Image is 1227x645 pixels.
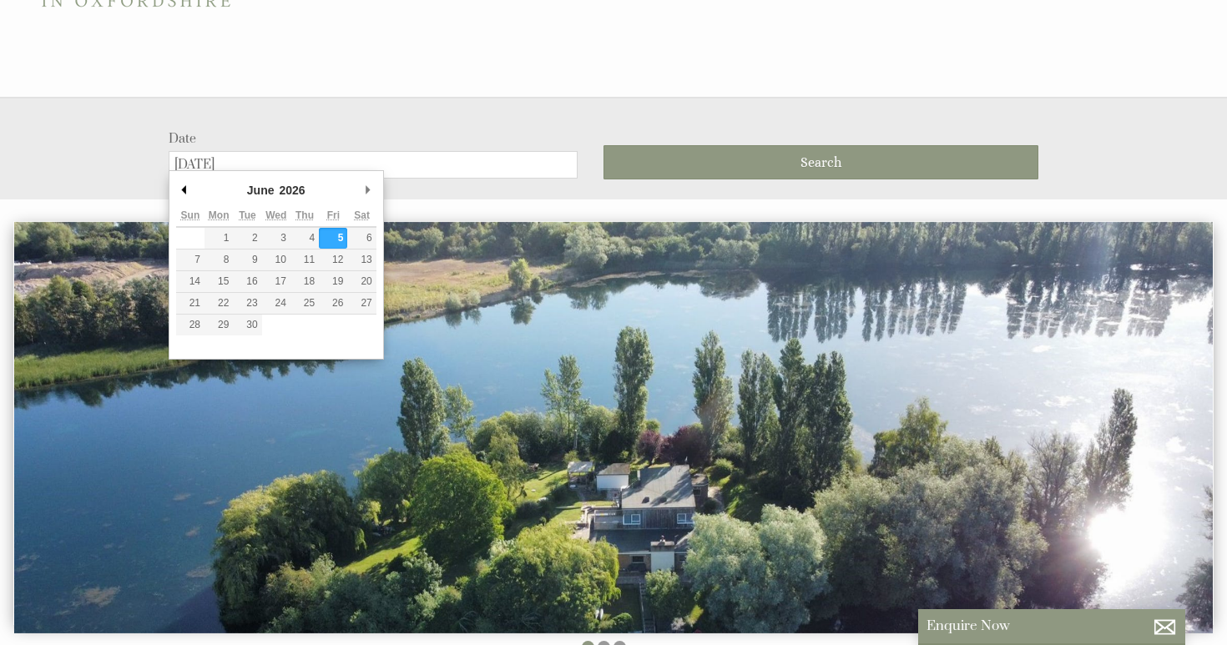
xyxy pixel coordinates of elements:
[176,178,193,203] button: Previous Month
[262,228,290,249] button: 3
[204,293,233,314] button: 22
[204,271,233,292] button: 15
[290,228,319,249] button: 4
[181,209,200,221] abbr: Sunday
[347,293,376,314] button: 27
[204,249,233,270] button: 8
[176,249,204,270] button: 7
[327,209,340,221] abbr: Friday
[290,249,319,270] button: 11
[262,271,290,292] button: 17
[204,228,233,249] button: 1
[239,209,255,221] abbr: Tuesday
[295,209,314,221] abbr: Thursday
[262,293,290,314] button: 24
[927,617,1177,635] p: Enquire Now
[265,209,286,221] abbr: Wednesday
[176,293,204,314] button: 21
[233,271,261,292] button: 16
[176,271,204,292] button: 14
[233,293,261,314] button: 23
[209,209,230,221] abbr: Monday
[603,145,1038,179] button: Search
[360,178,376,203] button: Next Month
[319,293,347,314] button: 26
[204,315,233,335] button: 29
[233,249,261,270] button: 9
[319,249,347,270] button: 12
[277,178,308,203] div: 2026
[233,228,261,249] button: 2
[169,151,578,179] input: Arrival Date
[262,249,290,270] button: 10
[354,209,370,221] abbr: Saturday
[290,271,319,292] button: 18
[245,178,277,203] div: June
[169,131,578,147] label: Date
[176,315,204,335] button: 28
[347,249,376,270] button: 13
[233,315,261,335] button: 30
[347,228,376,249] button: 6
[290,293,319,314] button: 25
[800,154,841,170] span: Search
[319,271,347,292] button: 19
[319,228,347,249] button: 5
[347,271,376,292] button: 20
